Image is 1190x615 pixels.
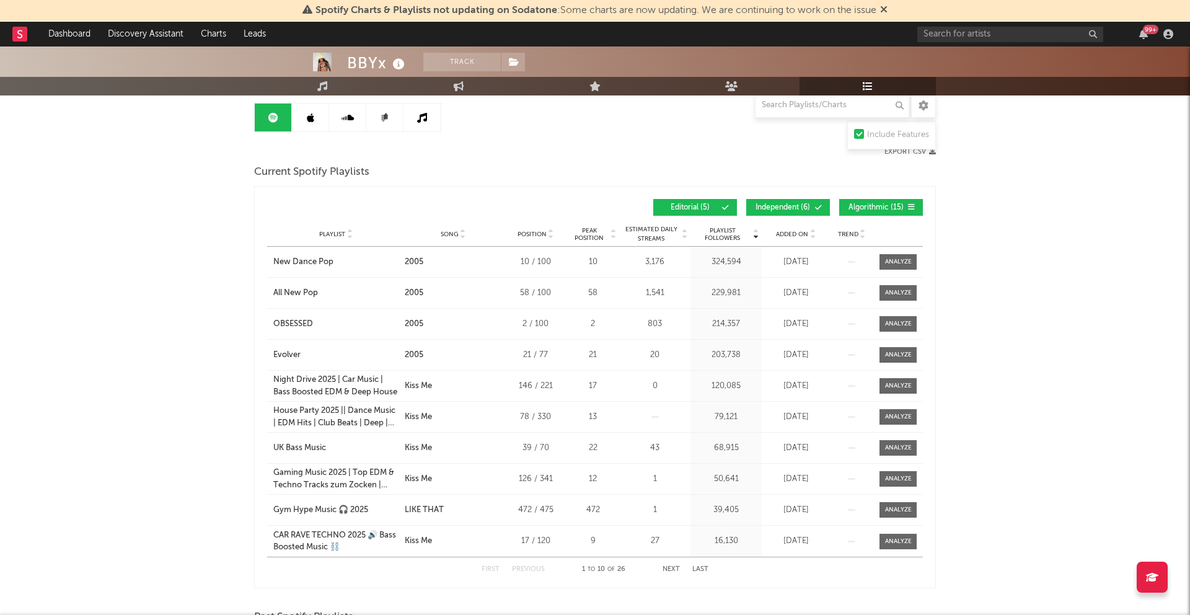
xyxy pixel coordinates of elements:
div: Evolver [273,349,301,361]
div: Kiss Me [405,535,432,547]
span: Peak Position [570,227,609,242]
span: Added On [776,231,808,238]
div: 214,357 [694,318,759,330]
div: 1,541 [622,287,687,299]
div: 146 / 221 [508,380,563,392]
span: Editorial ( 5 ) [661,204,718,211]
button: Last [692,566,708,573]
div: 17 / 120 [508,535,563,547]
div: Kiss Me [405,411,432,423]
a: Discovery Assistant [99,22,192,46]
div: UK Bass Music [273,442,326,454]
div: All New Pop [273,287,318,299]
div: 58 / 100 [508,287,563,299]
button: Algorithmic(15) [839,199,923,216]
span: Song [441,231,459,238]
div: 21 / 77 [508,349,563,361]
div: 472 [570,504,616,516]
div: 20 [622,349,687,361]
div: 1 10 26 [570,562,638,577]
div: [DATE] [765,535,827,547]
span: Algorithmic ( 15 ) [847,204,904,211]
span: Independent ( 6 ) [754,204,811,211]
div: 12 [570,473,616,485]
span: Spotify Charts & Playlists not updating on Sodatone [315,6,557,15]
button: First [482,566,500,573]
div: 0 [622,380,687,392]
div: 22 [570,442,616,454]
div: 13 [570,411,616,423]
div: [DATE] [765,411,827,423]
div: 50,641 [694,473,759,485]
div: 472 / 475 [508,504,563,516]
div: 9 [570,535,616,547]
div: Kiss Me [405,473,432,485]
div: 126 / 341 [508,473,563,485]
div: [DATE] [765,318,827,330]
button: Export CSV [884,148,936,156]
div: 39,405 [694,504,759,516]
span: to [588,567,595,572]
button: Editorial(5) [653,199,737,216]
div: Kiss Me [405,442,432,454]
div: Include Features [867,128,929,143]
a: Night Drive 2025 | Car Music | Bass Boosted EDM & Deep House [273,374,399,398]
div: [DATE] [765,473,827,485]
div: 2005 [405,287,423,299]
input: Search for artists [917,27,1103,42]
a: All New Pop [273,287,399,299]
button: 99+ [1139,29,1148,39]
div: 2 [570,318,616,330]
div: 17 [570,380,616,392]
a: UK Bass Music [273,442,399,454]
div: [DATE] [765,349,827,361]
div: 58 [570,287,616,299]
div: [DATE] [765,287,827,299]
div: BBYx [347,53,408,73]
span: Playlist Followers [694,227,751,242]
div: [DATE] [765,442,827,454]
a: Dashboard [40,22,99,46]
div: 79,121 [694,411,759,423]
a: Gaming Music 2025 | Top EDM & Techno Tracks zum Zocken | Gamer Playlist [273,467,399,491]
button: Next [663,566,680,573]
div: Gym Hype Music 🎧 2025 [273,504,368,516]
div: OBSESSED [273,318,313,330]
div: 1 [622,504,687,516]
div: 2005 [405,318,423,330]
button: Previous [512,566,545,573]
div: 27 [622,535,687,547]
div: 39 / 70 [508,442,563,454]
a: New Dance Pop [273,256,399,268]
div: 78 / 330 [508,411,563,423]
span: of [607,567,615,572]
div: 68,915 [694,442,759,454]
div: 203,738 [694,349,759,361]
div: LIKE THAT [405,504,444,516]
a: OBSESSED [273,318,399,330]
a: Evolver [273,349,399,361]
span: Current Spotify Playlists [254,165,369,180]
div: 10 / 100 [508,256,563,268]
div: Kiss Me [405,380,432,392]
span: : Some charts are now updating. We are continuing to work on the issue [315,6,876,15]
input: Search Playlists/Charts [755,93,910,118]
span: Playlist [319,231,345,238]
div: 1 [622,473,687,485]
div: 10 [570,256,616,268]
div: [DATE] [765,380,827,392]
span: Estimated Daily Streams [622,225,680,244]
div: 2 / 100 [508,318,563,330]
span: Position [518,231,547,238]
a: House Party 2025 || Dance Music | EDM Hits | Club Beats | Deep | Slap | Techno [273,405,399,429]
div: 3,176 [622,256,687,268]
div: 229,981 [694,287,759,299]
div: 99 + [1143,25,1158,34]
div: 120,085 [694,380,759,392]
div: 2005 [405,349,423,361]
div: New Dance Pop [273,256,333,268]
a: CAR RAVE TECHNO 2025 🔊 Bass Boosted Music ⛓️ [273,529,399,554]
